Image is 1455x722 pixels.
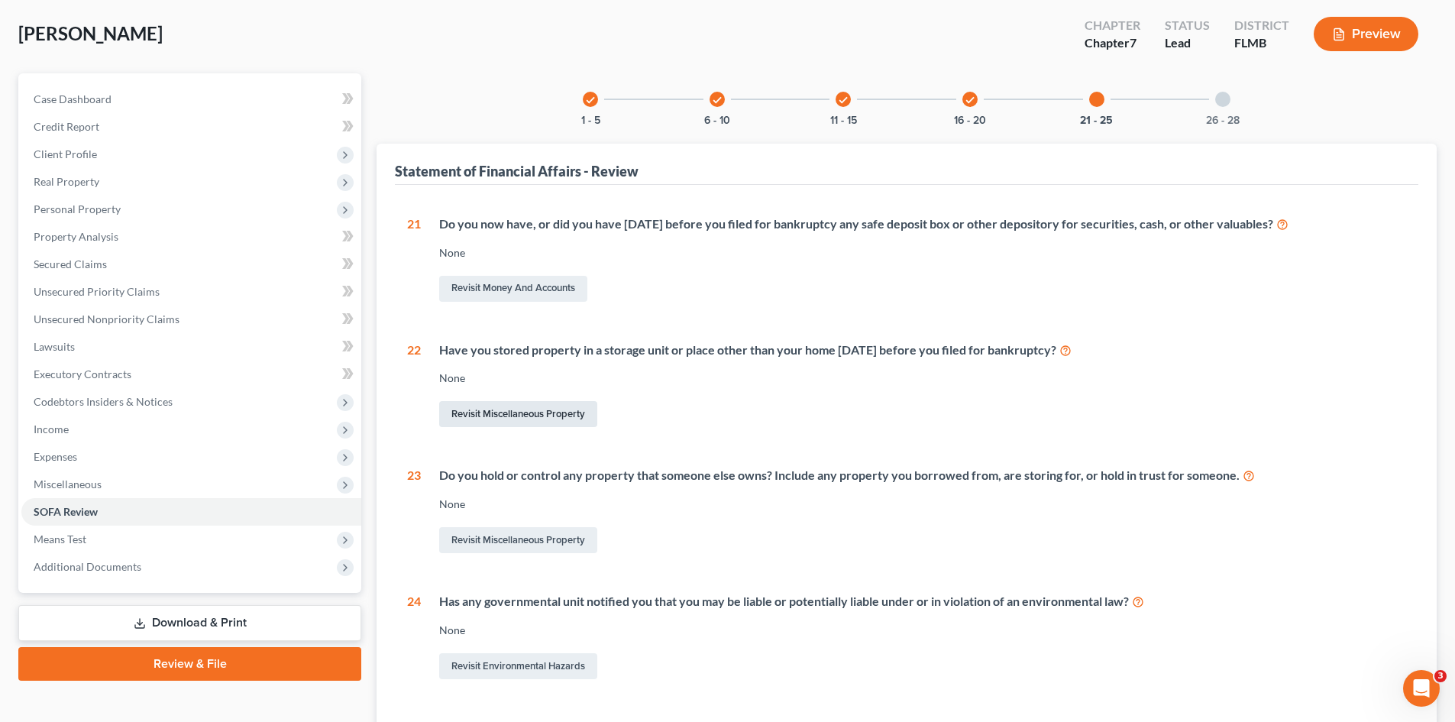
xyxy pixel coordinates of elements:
[34,533,86,546] span: Means Test
[18,605,361,641] a: Download & Print
[1165,17,1210,34] div: Status
[21,86,361,113] a: Case Dashboard
[21,278,361,306] a: Unsecured Priority Claims
[1080,115,1113,126] button: 21 - 25
[439,527,597,553] a: Revisit Miscellaneous Property
[581,115,600,126] button: 1 - 5
[1234,34,1289,52] div: FLMB
[34,450,77,463] span: Expenses
[34,395,173,408] span: Codebtors Insiders & Notices
[34,312,179,325] span: Unsecured Nonpriority Claims
[407,593,421,682] div: 24
[407,467,421,556] div: 23
[34,175,99,188] span: Real Property
[439,342,1406,359] div: Have you stored property in a storage unit or place other than your home [DATE] before you filed ...
[965,95,975,105] i: check
[21,498,361,526] a: SOFA Review
[21,113,361,141] a: Credit Report
[439,497,1406,512] div: None
[712,95,723,105] i: check
[439,245,1406,261] div: None
[21,223,361,251] a: Property Analysis
[34,367,131,380] span: Executory Contracts
[439,653,597,679] a: Revisit Environmental Hazards
[1314,17,1418,51] button: Preview
[34,285,160,298] span: Unsecured Priority Claims
[1085,17,1140,34] div: Chapter
[34,423,69,435] span: Income
[21,361,361,388] a: Executory Contracts
[439,276,587,302] a: Revisit Money and Accounts
[1403,670,1440,707] iframe: Intercom live chat
[34,340,75,353] span: Lawsuits
[1130,35,1137,50] span: 7
[439,371,1406,386] div: None
[395,162,639,180] div: Statement of Financial Affairs - Review
[18,22,163,44] span: [PERSON_NAME]
[34,202,121,215] span: Personal Property
[34,120,99,133] span: Credit Report
[407,342,421,431] div: 22
[407,215,421,305] div: 21
[1434,670,1447,682] span: 3
[1165,34,1210,52] div: Lead
[1206,115,1240,126] button: 26 - 28
[34,257,107,270] span: Secured Claims
[439,401,597,427] a: Revisit Miscellaneous Property
[21,306,361,333] a: Unsecured Nonpriority Claims
[34,560,141,573] span: Additional Documents
[34,505,98,518] span: SOFA Review
[1234,17,1289,34] div: District
[704,115,730,126] button: 6 - 10
[954,115,986,126] button: 16 - 20
[439,467,1406,484] div: Do you hold or control any property that someone else owns? Include any property you borrowed fro...
[34,478,102,491] span: Miscellaneous
[34,147,97,160] span: Client Profile
[21,333,361,361] a: Lawsuits
[439,623,1406,638] div: None
[21,251,361,278] a: Secured Claims
[830,115,857,126] button: 11 - 15
[34,230,118,243] span: Property Analysis
[18,647,361,681] a: Review & File
[1085,34,1140,52] div: Chapter
[439,215,1406,233] div: Do you now have, or did you have [DATE] before you filed for bankruptcy any safe deposit box or o...
[34,92,112,105] span: Case Dashboard
[439,593,1406,610] div: Has any governmental unit notified you that you may be liable or potentially liable under or in v...
[585,95,596,105] i: check
[838,95,849,105] i: check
